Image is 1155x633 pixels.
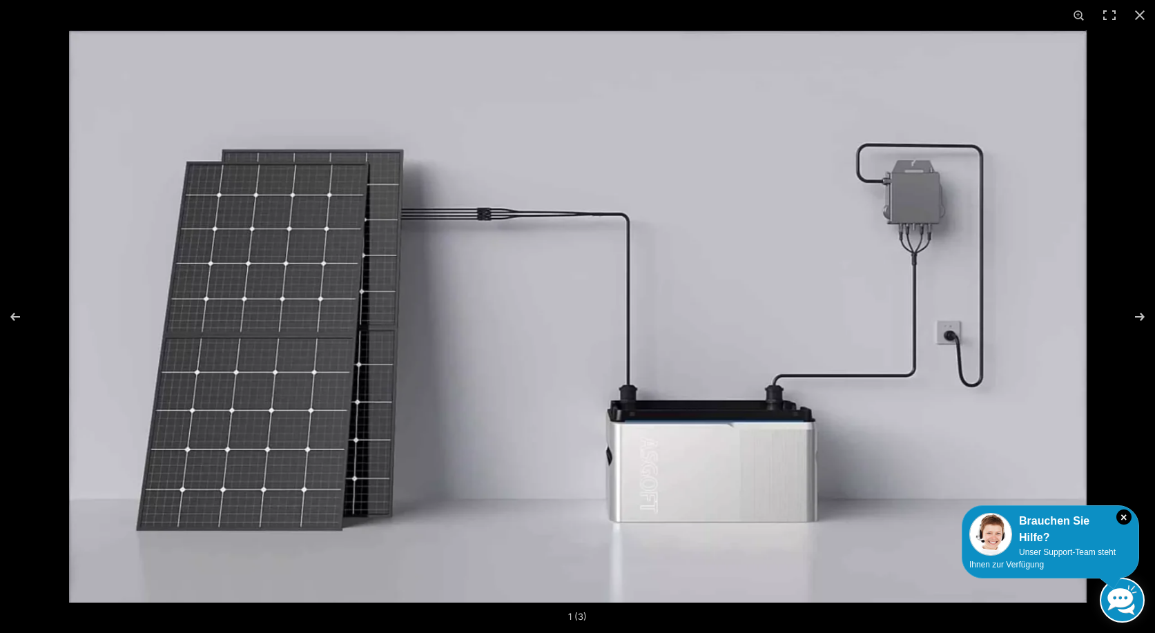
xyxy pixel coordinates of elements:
div: Brauchen Sie Hilfe? [969,513,1132,546]
i: Schließen [1116,509,1132,525]
img: Customer service [969,513,1012,556]
div: 1 (3) [433,603,723,630]
img: 1-3-1-scaled.webp [69,30,1087,603]
span: Unser Support-Team steht Ihnen zur Verfügung [969,547,1116,569]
